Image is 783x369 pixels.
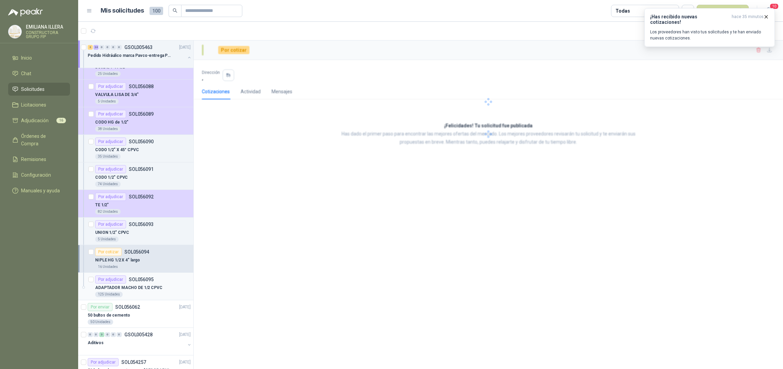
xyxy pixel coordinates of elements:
[8,114,70,127] a: Adjudicación16
[95,138,126,146] div: Por adjudicar
[95,126,121,132] div: 38 Unidades
[124,332,153,337] p: GSOL005428
[93,332,99,337] div: 0
[21,171,51,179] span: Configuración
[93,45,99,50] div: 24
[769,3,779,10] span: 10
[8,51,70,64] a: Inicio
[88,331,192,352] a: 0 0 3 0 0 0 GSOL005428[DATE] Aditivos
[732,14,764,25] span: hace 35 minutos
[88,52,172,59] p: Pedido Hidráulico marca Pavco-entrega Popayán
[95,257,140,263] p: NIPLE HG 1/2 X 4" largo
[124,250,149,254] p: SOL056094
[78,80,193,107] a: Por adjudicarSOL056088VALVULA LISA DE 3/4"5 Unidades
[95,229,129,236] p: UNION 1/2" CPVC
[21,85,45,93] span: Solicitudes
[117,332,122,337] div: 0
[99,332,104,337] div: 3
[115,305,140,309] p: SOL056062
[95,154,121,159] div: 35 Unidades
[105,332,110,337] div: 0
[124,45,153,50] p: GSOL005463
[95,71,121,77] div: 25 Unidades
[21,101,46,109] span: Licitaciones
[95,202,109,208] p: TE 1/2"
[21,70,31,77] span: Chat
[21,132,64,147] span: Órdenes de Compra
[117,45,122,50] div: 0
[8,67,70,80] a: Chat
[8,184,70,197] a: Manuales y ayuda
[78,218,193,245] a: Por adjudicarSOL056093UNION 1/2" CPVC5 Unidades
[95,209,121,214] div: 82 Unidades
[763,5,775,17] button: 10
[88,358,119,366] div: Por adjudicar
[78,162,193,190] a: Por adjudicarSOL056091CODO 1/2" CPVC74 Unidades
[56,118,66,123] span: 16
[21,187,60,194] span: Manuales y ayuda
[129,167,154,172] p: SOL056091
[150,7,163,15] span: 100
[95,292,123,297] div: 125 Unidades
[99,45,104,50] div: 0
[8,169,70,181] a: Configuración
[111,332,116,337] div: 0
[95,92,139,98] p: VALVULA LISA DE 3/4"
[78,107,193,135] a: Por adjudicarSOL056089CODO HG de 1/2"38 Unidades
[95,264,121,270] div: 16 Unidades
[129,222,154,227] p: SOL056093
[101,6,144,16] h1: Mis solicitudes
[129,84,154,89] p: SOL056088
[95,248,122,256] div: Por cotizar
[95,181,121,187] div: 74 Unidades
[129,139,154,144] p: SOL056090
[95,165,126,173] div: Por adjudicar
[8,153,70,166] a: Remisiones
[88,340,104,346] p: Aditivos
[21,117,49,124] span: Adjudicación
[650,14,729,25] h3: ¡Has recibido nuevas cotizaciones!
[95,147,139,153] p: CODO 1/2" X 45° CPVC
[21,54,32,62] span: Inicio
[88,45,93,50] div: 2
[111,45,116,50] div: 0
[95,220,126,228] div: Por adjudicar
[8,25,21,38] img: Company Logo
[78,190,193,218] a: Por adjudicarSOL056092TE 1/2"82 Unidades
[105,45,110,50] div: 0
[179,332,191,338] p: [DATE]
[88,332,93,337] div: 0
[129,112,154,116] p: SOL056089
[95,82,126,91] div: Por adjudicar
[179,304,191,310] p: [DATE]
[121,360,146,365] p: SOL054257
[615,7,630,15] div: Todas
[95,193,126,201] div: Por adjudicar
[88,319,113,325] div: 50 Unidades
[88,43,192,65] a: 2 24 0 0 0 0 GSOL005463[DATE] Pedido Hidráulico marca Pavco-entrega Popayán
[26,31,70,39] p: CONSTRUCTORA GRUPO FIP
[21,156,46,163] span: Remisiones
[179,44,191,51] p: [DATE]
[95,110,126,118] div: Por adjudicar
[95,119,128,126] p: CODO HG de 1/2"
[8,8,43,16] img: Logo peakr
[95,237,119,242] div: 5 Unidades
[697,5,749,17] button: Nueva solicitud
[78,245,193,273] a: Por cotizarSOL056094NIPLE HG 1/2 X 4" largo16 Unidades
[650,29,769,41] p: Los proveedores han visto tus solicitudes y te han enviado nuevas cotizaciones.
[88,303,112,311] div: Por enviar
[95,174,128,181] p: CODO 1/2" CPVC
[8,130,70,150] a: Órdenes de Compra
[8,83,70,96] a: Solicitudes
[95,99,119,104] div: 5 Unidades
[8,98,70,111] a: Licitaciones
[78,273,193,300] a: Por adjudicarSOL056095ADAPTADOR MACHO DE 1/2 CPVC125 Unidades
[26,25,70,29] p: EMILIANA ILLERA
[644,8,775,47] button: ¡Has recibido nuevas cotizaciones!hace 35 minutos Los proveedores han visto tus solicitudes y te ...
[78,135,193,162] a: Por adjudicarSOL056090CODO 1/2" X 45° CPVC35 Unidades
[173,8,177,13] span: search
[129,277,154,282] p: SOL056095
[78,300,193,328] a: Por enviarSOL056062[DATE] 50 bultos de cemento50 Unidades
[129,194,154,199] p: SOL056092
